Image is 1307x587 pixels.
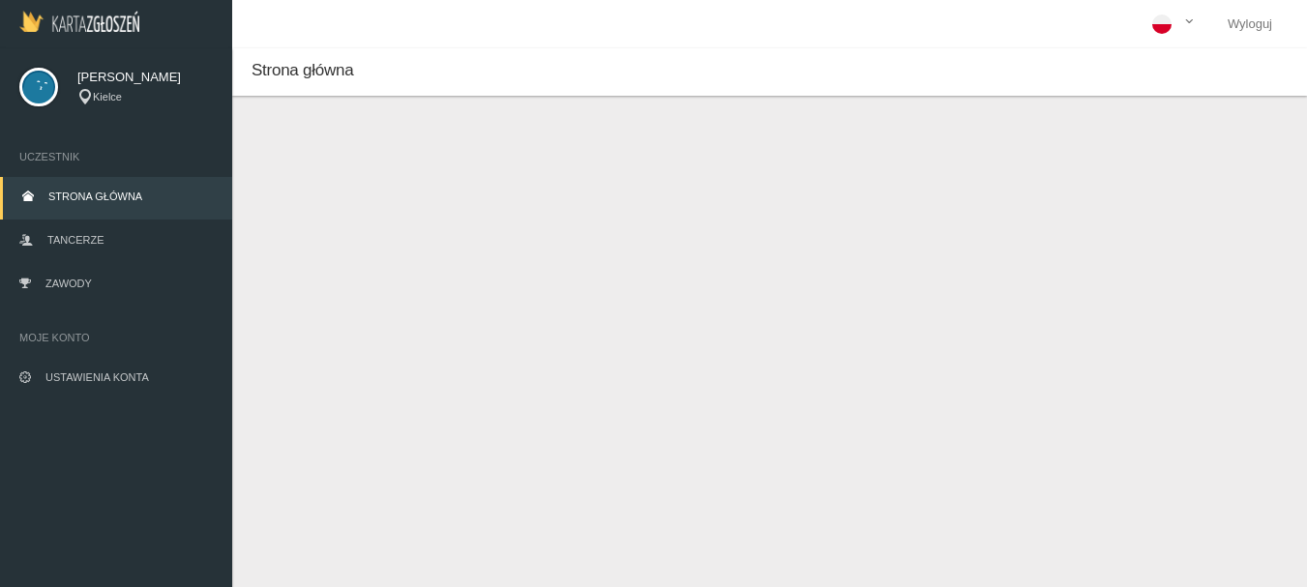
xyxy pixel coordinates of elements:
img: svg [19,68,58,106]
span: Moje konto [19,328,213,347]
span: Uczestnik [19,147,213,166]
span: Zawody [45,278,92,289]
span: Ustawienia konta [45,371,149,383]
span: Strona główna [48,191,142,202]
div: Kielce [77,89,213,105]
span: Strona główna [252,61,353,79]
span: [PERSON_NAME] [77,68,213,87]
span: Tancerze [47,234,104,246]
img: Logo [19,11,139,32]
